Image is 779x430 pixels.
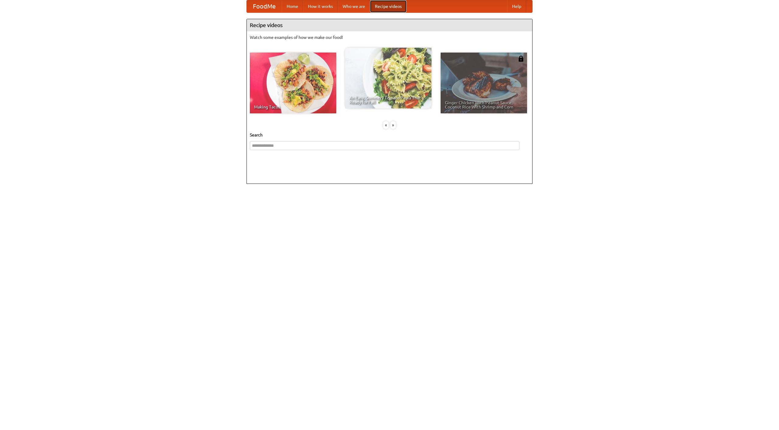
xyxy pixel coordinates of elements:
h5: Search [250,132,529,138]
a: FoodMe [247,0,282,12]
a: Help [507,0,526,12]
div: « [383,121,389,129]
div: » [390,121,396,129]
p: Watch some examples of how we make our food! [250,34,529,40]
span: Making Tacos [254,105,332,109]
a: An Easy, Summery Tomato Pasta That's Ready for Fall [345,48,431,108]
img: 483408.png [518,56,524,62]
span: An Easy, Summery Tomato Pasta That's Ready for Fall [349,96,427,104]
h4: Recipe videos [247,19,532,31]
a: Who we are [338,0,370,12]
a: Recipe videos [370,0,407,12]
a: Home [282,0,303,12]
a: How it works [303,0,338,12]
a: Making Tacos [250,53,336,113]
